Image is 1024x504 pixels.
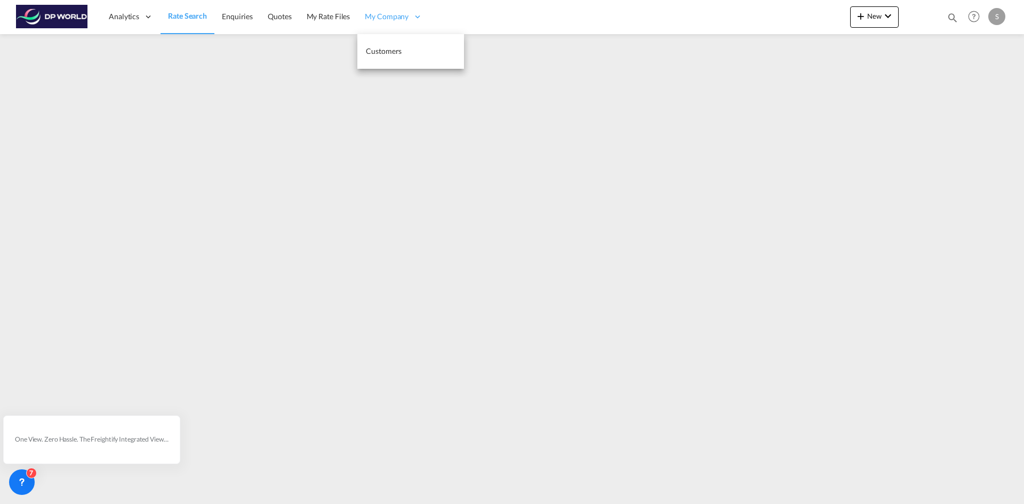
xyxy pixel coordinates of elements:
span: My Company [365,11,409,22]
span: Help [965,7,983,26]
span: Enquiries [222,12,253,21]
span: Analytics [109,11,139,22]
span: Quotes [268,12,291,21]
div: icon-magnify [947,12,958,28]
span: Rate Search [168,11,207,20]
button: icon-plus 400-fgNewicon-chevron-down [850,6,899,28]
md-icon: icon-plus 400-fg [854,10,867,22]
md-icon: icon-magnify [947,12,958,23]
md-icon: icon-chevron-down [882,10,894,22]
img: c08ca190194411f088ed0f3ba295208c.png [16,5,88,29]
div: Help [965,7,988,27]
span: My Rate Files [307,12,350,21]
span: Customers [366,46,402,55]
span: New [854,12,894,20]
a: Customers [357,34,464,69]
iframe: Chat [8,448,45,488]
div: S [988,8,1005,25]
